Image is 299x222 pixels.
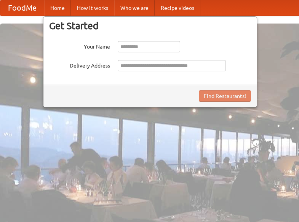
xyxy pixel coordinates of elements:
[49,60,110,69] label: Delivery Address
[49,20,251,31] h3: Get Started
[71,0,114,16] a: How it works
[44,0,71,16] a: Home
[49,41,110,50] label: Your Name
[0,0,44,16] a: FoodMe
[199,90,251,102] button: Find Restaurants!
[155,0,200,16] a: Recipe videos
[114,0,155,16] a: Who we are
